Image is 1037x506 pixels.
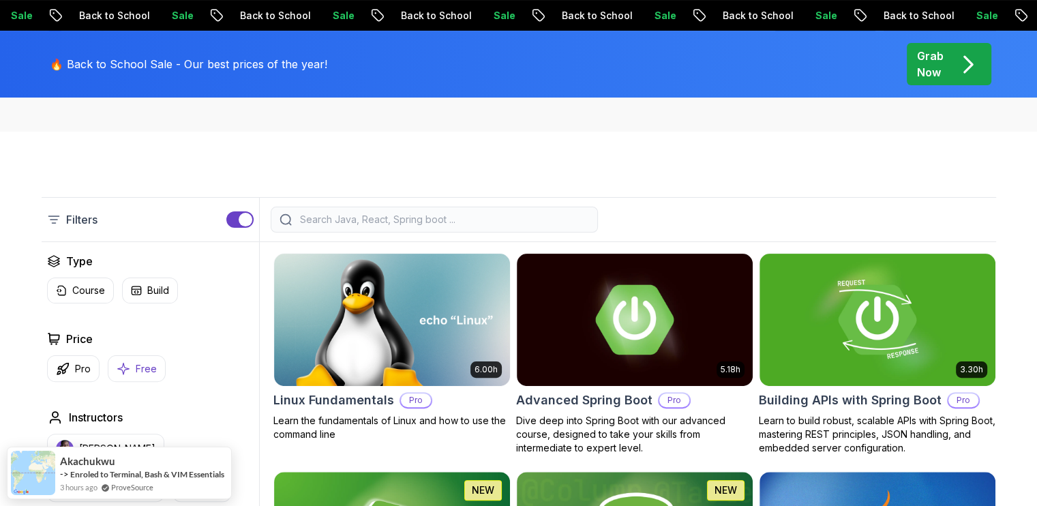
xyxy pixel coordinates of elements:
h2: Type [66,253,93,269]
p: 🔥 Back to School Sale - Our best prices of the year! [50,56,327,72]
h2: Linux Fundamentals [273,391,394,410]
p: Build [147,284,169,297]
a: Enroled to Terminal, Bash & VIM Essentials [70,468,224,480]
p: Back to School [857,9,950,23]
p: [PERSON_NAME] [79,442,155,456]
p: Sale [950,9,993,23]
p: Sale [306,9,350,23]
p: Back to School [374,9,467,23]
h2: Building APIs with Spring Boot [759,391,942,410]
button: Course [47,278,114,303]
p: Pro [401,393,431,407]
img: instructor img [56,440,74,458]
p: 6.00h [475,364,498,375]
p: Dive deep into Spring Boot with our advanced course, designed to take your skills from intermedia... [516,414,753,455]
p: 3.30h [960,364,983,375]
p: Back to School [535,9,628,23]
p: Free [136,362,157,376]
img: Advanced Spring Boot card [517,254,753,386]
p: Filters [66,211,97,228]
a: ProveSource [111,481,153,493]
p: Sale [467,9,511,23]
span: -> [60,468,69,479]
button: instructor img[PERSON_NAME] [47,434,164,464]
input: Search Java, React, Spring boot ... [297,213,589,226]
button: Build [122,278,178,303]
img: Building APIs with Spring Boot card [760,254,995,386]
button: Free [108,355,166,382]
span: Akachukwu [60,456,115,467]
p: Pro [948,393,978,407]
p: Sale [628,9,672,23]
h2: Advanced Spring Boot [516,391,652,410]
p: Grab Now [917,48,944,80]
p: Course [72,284,105,297]
p: 5.18h [721,364,740,375]
p: Learn the fundamentals of Linux and how to use the command line [273,414,511,441]
button: Pro [47,355,100,382]
p: Pro [75,362,91,376]
p: NEW [715,483,737,497]
a: Building APIs with Spring Boot card3.30hBuilding APIs with Spring BootProLearn to build robust, s... [759,253,996,455]
a: Advanced Spring Boot card5.18hAdvanced Spring BootProDive deep into Spring Boot with our advanced... [516,253,753,455]
p: Back to School [696,9,789,23]
p: Back to School [52,9,145,23]
img: Linux Fundamentals card [274,254,510,386]
span: 3 hours ago [60,481,97,493]
p: NEW [472,483,494,497]
h2: Instructors [69,409,123,426]
h2: Price [66,331,93,347]
p: Back to School [213,9,306,23]
p: Sale [145,9,189,23]
p: Pro [659,393,689,407]
p: Sale [789,9,832,23]
a: Linux Fundamentals card6.00hLinux FundamentalsProLearn the fundamentals of Linux and how to use t... [273,253,511,441]
img: provesource social proof notification image [11,451,55,495]
p: Learn to build robust, scalable APIs with Spring Boot, mastering REST principles, JSON handling, ... [759,414,996,455]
